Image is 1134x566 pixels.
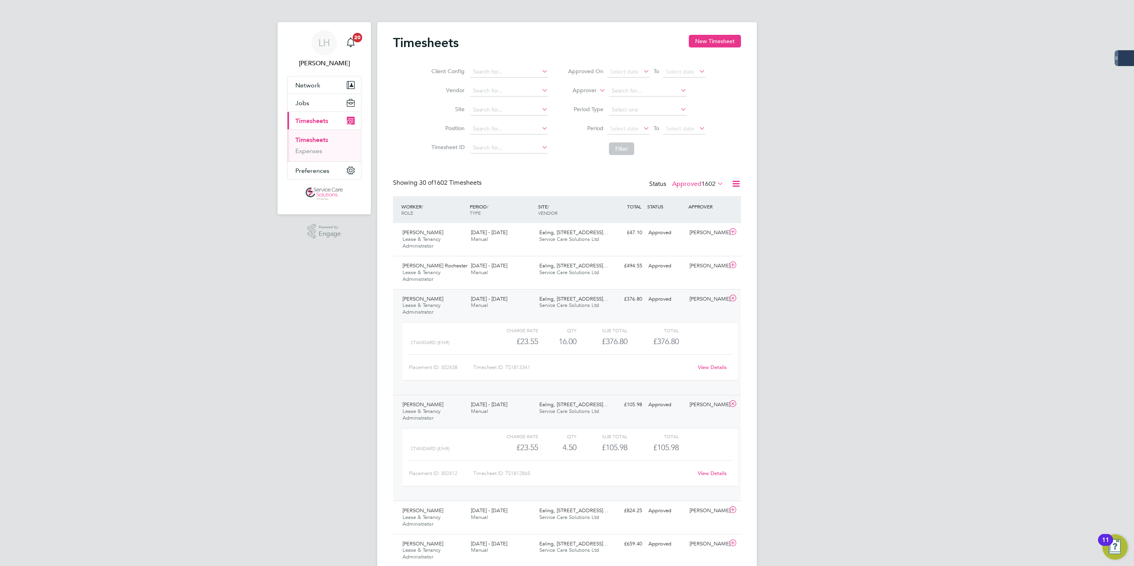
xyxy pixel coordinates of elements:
a: Powered byEngage [308,224,341,239]
div: [PERSON_NAME] [686,398,728,411]
span: Select date [666,68,694,75]
div: £23.55 [487,335,538,348]
div: £376.80 [576,335,627,348]
a: LH[PERSON_NAME] [287,30,361,68]
div: Approved [645,226,686,239]
span: Lease & Tenancy Administrator [403,547,440,560]
span: [DATE] - [DATE] [471,295,507,302]
input: Search for... [470,66,548,78]
span: [PERSON_NAME] [403,401,443,408]
div: STATUS [645,199,686,214]
span: Preferences [295,167,329,174]
span: Service Care Solutions Ltd [539,514,599,521]
span: Ealing, [STREET_ADDRESS]… [539,262,608,269]
div: APPROVER [686,199,728,214]
span: Lease & Tenancy Administrator [403,269,440,282]
span: Ealing, [STREET_ADDRESS]… [539,507,608,514]
div: £659.40 [604,538,645,551]
span: [PERSON_NAME] [403,540,443,547]
div: [PERSON_NAME] [686,504,728,517]
span: [DATE] - [DATE] [471,262,507,269]
span: Ealing, [STREET_ADDRESS]… [539,229,608,236]
a: Expenses [295,147,322,155]
div: SITE [536,199,605,220]
span: Select date [610,125,639,132]
span: Jobs [295,99,309,107]
label: Approved On [568,68,603,75]
span: Timesheets [295,117,328,125]
label: Timesheet ID [429,144,465,151]
label: Client Config [429,68,465,75]
span: [PERSON_NAME] [403,295,443,302]
div: Timesheets [287,129,361,161]
span: [DATE] - [DATE] [471,401,507,408]
button: New Timesheet [689,35,741,47]
span: Standard (£/HR) [410,446,450,451]
span: Service Care Solutions Ltd [539,302,599,309]
label: Period [568,125,603,132]
a: View Details [698,470,727,477]
input: Select one [609,104,687,115]
div: 4.50 [538,441,576,454]
span: To [651,66,661,76]
nav: Main navigation [278,22,371,214]
label: Position [429,125,465,132]
span: Service Care Solutions Ltd [539,269,599,276]
div: [PERSON_NAME] [686,293,728,306]
div: 16.00 [538,335,576,348]
div: Total [627,326,679,335]
div: Approved [645,538,686,551]
div: Approved [645,293,686,306]
input: Search for... [470,142,548,153]
div: £105.98 [604,398,645,411]
img: servicecare-logo-retina.png [306,187,343,200]
a: 20 [343,30,359,55]
div: Sub Total [576,326,627,335]
span: Service Care Solutions Ltd [539,408,599,415]
span: £376.80 [653,337,679,346]
div: QTY [538,432,576,441]
div: Approved [645,398,686,411]
span: [PERSON_NAME] [403,229,443,236]
label: Vendor [429,87,465,94]
span: Ealing, [STREET_ADDRESS]… [539,295,608,302]
div: Charge rate [487,326,538,335]
div: Timesheet ID: TS1812865 [473,467,693,480]
a: Timesheets [295,136,328,144]
a: Go to home page [287,187,361,200]
div: £47.10 [604,226,645,239]
span: To [651,123,661,133]
span: Lease & Tenancy Administrator [403,514,440,527]
span: [PERSON_NAME] Rochester [403,262,467,269]
span: Lewis Hodson [287,59,361,68]
div: Approved [645,259,686,273]
div: Placement ID: 302412 [409,467,473,480]
span: Engage [319,231,341,237]
span: Lease & Tenancy Administrator [403,408,440,421]
span: Lease & Tenancy Administrator [403,236,440,249]
button: Filter [609,142,634,155]
div: WORKER [399,199,468,220]
span: [PERSON_NAME] [403,507,443,514]
span: 20 [353,33,362,42]
span: ROLE [401,210,413,216]
span: 1602 Timesheets [419,179,482,187]
div: £824.25 [604,504,645,517]
button: Timesheets [287,112,361,129]
span: [DATE] - [DATE] [471,540,507,547]
span: Lease & Tenancy Administrator [403,302,440,315]
span: 30 of [419,179,433,187]
div: £376.80 [604,293,645,306]
span: [DATE] - [DATE] [471,229,507,236]
span: Manual [471,514,488,521]
span: Ealing, [STREET_ADDRESS]… [539,540,608,547]
label: Site [429,106,465,113]
button: Jobs [287,94,361,112]
a: View Details [698,364,727,371]
div: £105.98 [576,441,627,454]
div: [PERSON_NAME] [686,538,728,551]
input: Search for... [470,85,548,97]
div: Total [627,432,679,441]
span: Manual [471,302,488,309]
label: Approved [672,180,724,188]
